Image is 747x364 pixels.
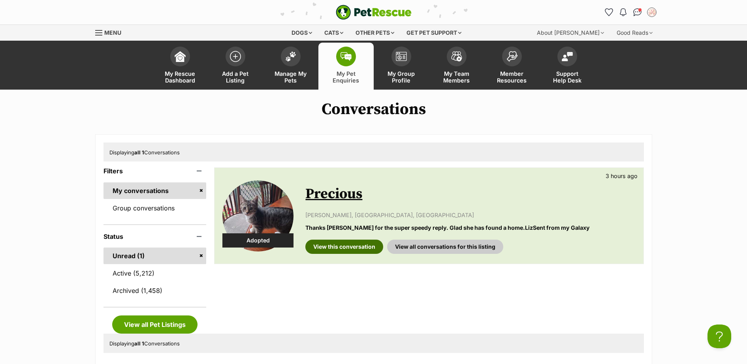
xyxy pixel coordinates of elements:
[606,172,638,180] p: 3 hours ago
[103,167,207,174] header: Filters
[336,5,412,20] a: PetRescue
[95,25,127,39] a: Menu
[103,265,207,281] a: Active (5,212)
[603,6,658,19] ul: Account quick links
[439,70,474,84] span: My Team Members
[707,325,731,348] iframe: Help Scout Beacon - Open
[175,51,186,62] img: dashboard-icon-eb2f2d2d3e046f16d808141f083e7271f6b2e854fb5c12c21221c1fb7104beca.svg
[603,6,615,19] a: Favourites
[318,43,374,90] a: My Pet Enquiries
[286,25,318,41] div: Dogs
[222,233,294,248] div: Adopted
[162,70,198,84] span: My Rescue Dashboard
[341,52,352,61] img: pet-enquiries-icon-7e3ad2cf08bfb03b45e93fb7055b45f3efa6380592205ae92323e6603595dc1f.svg
[484,43,540,90] a: Member Resources
[620,8,626,16] img: notifications-46538b983faf8c2785f20acdc204bb7945ddae34d4c08c2a6579f10ce5e182be.svg
[531,25,610,41] div: About [PERSON_NAME]
[396,52,407,61] img: group-profile-icon-3fa3cf56718a62981997c0bc7e787c4b2cf8bcc04b72c1350f741eb67cf2f40e.svg
[549,70,585,84] span: Support Help Desk
[218,70,253,84] span: Add a Pet Listing
[350,25,400,41] div: Other pets
[648,8,656,16] img: Give a Kitty a Home profile pic
[611,25,658,41] div: Good Reads
[617,6,630,19] button: Notifications
[506,51,517,62] img: member-resources-icon-8e73f808a243e03378d46382f2149f9095a855e16c252ad45f914b54edf8863c.svg
[109,149,180,156] span: Displaying Conversations
[319,25,349,41] div: Cats
[103,200,207,216] a: Group conversations
[645,6,658,19] button: My account
[336,5,412,20] img: logo-e224e6f780fb5917bec1dbf3a21bbac754714ae5b6737aabdf751b685950b380.svg
[633,8,642,16] img: chat-41dd97257d64d25036548639549fe6c8038ab92f7586957e7f3b1b290dea8141.svg
[384,70,419,84] span: My Group Profile
[103,248,207,264] a: Unread (1)
[134,340,144,347] strong: all 1
[328,70,364,84] span: My Pet Enquiries
[285,51,296,62] img: manage-my-pets-icon-02211641906a0b7f246fdf0571729dbe1e7629f14944591b6c1af311fb30b64b.svg
[103,282,207,299] a: Archived (1,458)
[112,315,198,334] a: View all Pet Listings
[222,180,294,251] img: Precious
[305,185,362,203] a: Precious
[562,52,573,61] img: help-desk-icon-fdf02630f3aa405de69fd3d07c3f3aa587a6932b1a1747fa1d2bba05be0121f9.svg
[263,43,318,90] a: Manage My Pets
[208,43,263,90] a: Add a Pet Listing
[305,223,635,232] p: Thanks [PERSON_NAME] for the super speedy reply. Glad she has found a home.LizSent from my Galaxy
[273,70,309,84] span: Manage My Pets
[230,51,241,62] img: add-pet-listing-icon-0afa8454b4691262ce3f59096e99ab1cd57d4a30225e0717b998d2c9b9846f56.svg
[103,182,207,199] a: My conversations
[401,25,467,41] div: Get pet support
[429,43,484,90] a: My Team Members
[134,149,144,156] strong: all 1
[305,211,635,219] p: [PERSON_NAME], [GEOGRAPHIC_DATA], [GEOGRAPHIC_DATA]
[494,70,530,84] span: Member Resources
[631,6,644,19] a: Conversations
[109,340,180,347] span: Displaying Conversations
[305,240,383,254] a: View this conversation
[104,29,121,36] span: Menu
[103,233,207,240] header: Status
[387,240,503,254] a: View all conversations for this listing
[152,43,208,90] a: My Rescue Dashboard
[540,43,595,90] a: Support Help Desk
[374,43,429,90] a: My Group Profile
[451,51,462,62] img: team-members-icon-5396bd8760b3fe7c0b43da4ab00e1e3bb1a5d9ba89233759b79545d2d3fc5d0d.svg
